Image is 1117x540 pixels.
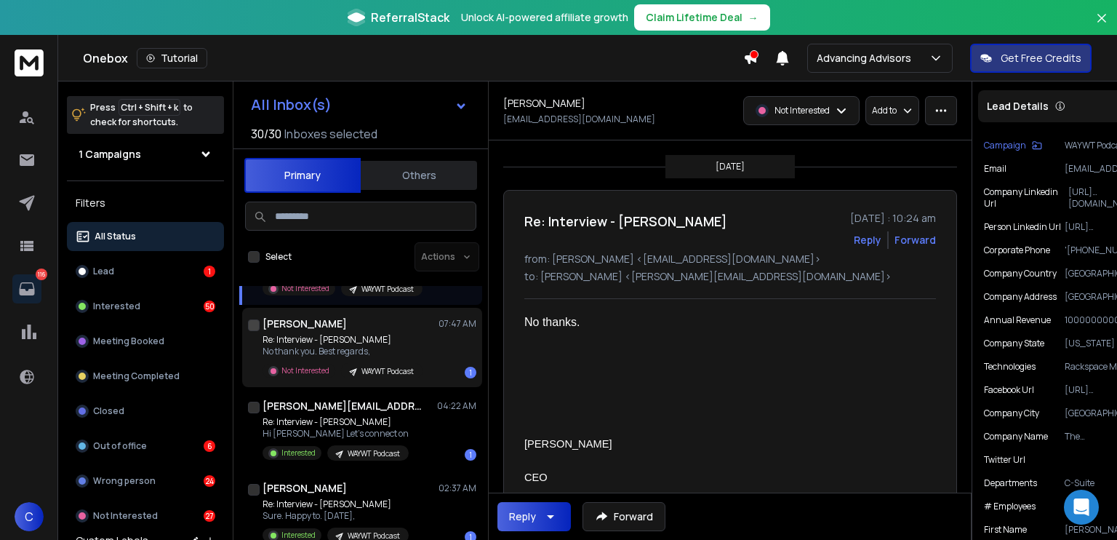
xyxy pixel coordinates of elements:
button: Closed [67,397,224,426]
div: 1 [204,266,215,277]
span: Ctrl + Shift + k [119,99,180,116]
p: Press to check for shortcuts. [90,100,193,130]
button: C [15,502,44,531]
button: Wrong person24 [67,466,224,496]
p: [DATE] [716,161,745,172]
h1: Re: Interview - [PERSON_NAME] [524,211,727,231]
p: Meeting Booked [93,335,164,347]
p: Corporate Phone [984,245,1050,256]
p: Annual Revenue [984,314,1051,326]
p: 116 [36,269,47,280]
p: Not Interested [93,510,158,522]
button: Lead1 [67,257,224,286]
div: 1 [465,449,476,461]
h3: Inboxes selected [284,125,377,143]
button: Interested50 [67,292,224,321]
p: Interested [281,448,316,458]
p: 02:37 AM [439,483,476,494]
button: Meeting Completed [67,362,224,391]
button: Reply [854,233,881,247]
span: 30 / 30 [251,125,281,143]
p: Advancing Advisors [817,51,917,65]
div: 24 [204,475,215,487]
div: Reply [509,509,536,524]
p: Re: Interview - [PERSON_NAME] [263,499,409,510]
h1: 1 Campaigns [79,147,141,162]
p: Closed [93,405,124,417]
p: Technologies [984,361,1036,373]
p: Company Linkedin Url [984,186,1068,210]
p: Facebook Url [984,384,1034,396]
h1: [PERSON_NAME] [263,317,347,331]
button: All Inbox(s) [239,90,479,119]
div: 6 [204,440,215,452]
p: Twitter Url [984,454,1025,466]
p: Person Linkedin Url [984,221,1061,233]
p: Add to [872,105,897,116]
button: Meeting Booked [67,327,224,356]
p: Lead [93,266,114,277]
h1: [PERSON_NAME] [263,481,347,496]
p: Sure. Happy to. [DATE], [263,510,409,522]
button: Reply [497,502,571,531]
button: Campaign [984,140,1042,151]
p: WAYWT Podcast [361,366,414,377]
p: Lead Details [987,99,1049,114]
p: to: [PERSON_NAME] <[PERSON_NAME][EMAIL_ADDRESS][DOMAIN_NAME]> [524,269,936,284]
p: Not Interested [281,283,329,294]
button: Forward [582,502,665,531]
div: 50 [204,301,215,312]
p: WAYWT Podcast [348,448,400,459]
p: Meeting Completed [93,370,180,382]
span: CEO [524,472,548,483]
p: Re: Interview - [PERSON_NAME] [263,334,423,346]
p: Company State [984,338,1044,349]
p: WAYWT Podcast [361,284,414,295]
div: Open Intercom Messenger [1064,490,1099,525]
p: All Status [95,231,136,242]
p: Re: Interview - [PERSON_NAME] [263,416,409,428]
p: Unlock AI-powered affiliate growth [461,10,628,25]
p: Company City [984,408,1039,419]
button: 1 Campaigns [67,140,224,169]
p: 04:22 AM [437,400,476,412]
span: ReferralStack [371,9,449,26]
span: [PERSON_NAME] [524,438,612,450]
p: No thank you. Best regards, [263,346,423,357]
p: Get Free Credits [1001,51,1081,65]
div: 27 [204,510,215,522]
button: Others [361,159,477,191]
p: Interested [93,301,140,312]
p: Email [984,163,1006,175]
button: Claim Lifetime Deal→ [634,4,770,31]
div: Onebox [83,48,743,68]
button: Get Free Credits [970,44,1092,73]
div: 1 [465,367,476,378]
button: Close banner [1092,9,1111,44]
p: 07:47 AM [439,318,476,330]
p: Campaign [984,140,1026,151]
p: from: [PERSON_NAME] <[EMAIL_ADDRESS][DOMAIN_NAME]> [524,252,936,266]
button: Tutorial [137,48,207,68]
span: → [748,10,758,25]
h1: All Inbox(s) [251,98,332,112]
p: Departments [984,477,1037,489]
h1: [PERSON_NAME][EMAIL_ADDRESS][DOMAIN_NAME] [263,399,423,413]
p: Company Country [984,268,1057,279]
label: Select [265,251,292,263]
a: 116 [12,274,41,303]
p: First Name [984,524,1027,536]
p: Not Interested [774,105,830,116]
p: Wrong person [93,475,156,487]
p: Out of office [93,440,147,452]
p: Not Interested [281,365,329,376]
p: Company Name [984,431,1048,442]
p: [EMAIL_ADDRESS][DOMAIN_NAME] [503,114,655,125]
div: No thanks. [524,314,924,331]
button: Out of office6 [67,432,224,461]
p: Company Address [984,291,1057,303]
button: Primary [244,158,361,193]
h3: Filters [67,193,224,213]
